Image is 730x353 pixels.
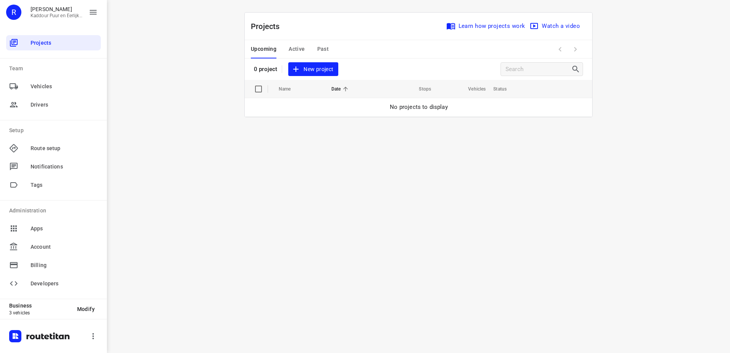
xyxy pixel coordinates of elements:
div: Apps [6,221,101,236]
button: Modify [71,302,101,316]
button: New project [288,62,338,76]
div: Search [571,65,583,74]
div: Notifications [6,159,101,174]
div: Billing [6,257,101,273]
p: Administration [9,207,101,215]
div: R [6,5,21,20]
span: Notifications [31,163,98,171]
span: Upcoming [251,44,276,54]
span: Active [289,44,305,54]
span: Route setup [31,144,98,152]
span: Status [493,84,517,94]
span: Billing [31,261,98,269]
p: Projects [251,21,286,32]
span: Projects [31,39,98,47]
div: Route setup [6,141,101,156]
span: Developers [31,280,98,288]
span: Apps [31,225,98,233]
div: Drivers [6,97,101,112]
p: Kaddour Puur en Eerlijk Vlees B.V. [31,13,82,18]
span: Next Page [568,42,583,57]
div: Projects [6,35,101,50]
p: Rachid Kaddour [31,6,82,12]
span: Drivers [31,101,98,109]
div: Tags [6,177,101,193]
p: Setup [9,126,101,134]
div: Developers [6,276,101,291]
p: 0 project [254,66,277,73]
input: Search projects [506,63,571,75]
span: Vehicles [31,83,98,91]
p: Team [9,65,101,73]
div: Account [6,239,101,254]
span: Past [317,44,329,54]
div: Vehicles [6,79,101,94]
p: 3 vehicles [9,310,71,316]
span: Previous Page [552,42,568,57]
span: Stops [409,84,431,94]
span: Date [331,84,351,94]
span: Vehicles [458,84,486,94]
span: Account [31,243,98,251]
p: Business [9,303,71,309]
span: New project [293,65,333,74]
span: Modify [77,306,95,312]
span: Tags [31,181,98,189]
span: Name [279,84,301,94]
